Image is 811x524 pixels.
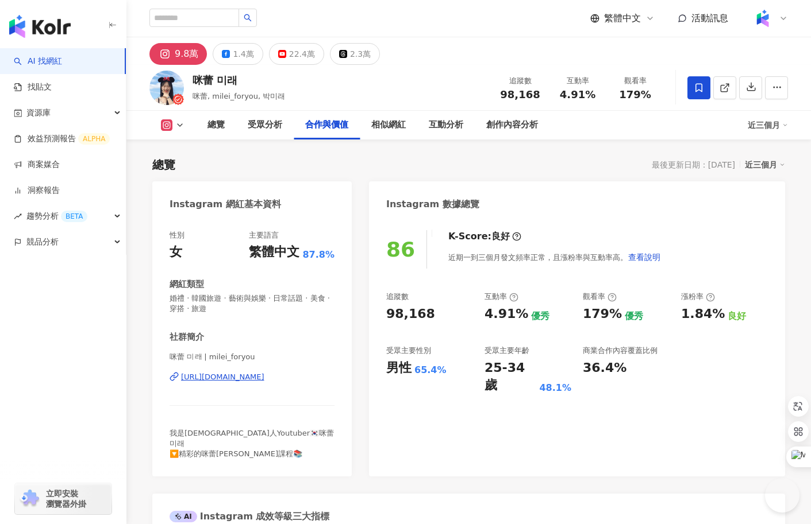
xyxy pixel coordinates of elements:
img: chrome extension [18,490,41,508]
div: 98,168 [386,305,435,323]
div: 優秀 [531,310,549,323]
span: 活動訊息 [691,13,728,24]
div: 受眾主要性別 [386,346,431,356]
button: 9.8萬 [149,43,207,65]
div: 社群簡介 [170,331,204,343]
div: 受眾分析 [248,118,282,132]
div: 良好 [728,310,746,323]
button: 查看說明 [628,246,661,269]
img: KOL Avatar [149,71,184,105]
span: rise [14,212,22,220]
span: 我是[DEMOGRAPHIC_DATA]人Youtuber🇰🇷咪蕾 미래 🔽精彩的咪蕾[PERSON_NAME]課程📚 [170,429,334,458]
div: 男性 [386,359,412,377]
a: 效益預測報告ALPHA [14,133,110,145]
span: 179% [619,89,651,100]
span: 4.91% [560,89,595,100]
div: 65.4% [414,364,447,376]
div: 受眾主要年齡 [485,346,529,356]
div: 女 [170,243,182,261]
div: 創作內容分析 [486,118,538,132]
a: chrome extension立即安裝 瀏覽器外掛 [15,483,112,514]
a: [URL][DOMAIN_NAME] [170,372,335,382]
div: 繁體中文 [249,243,299,261]
span: 查看說明 [628,253,660,262]
div: 咪蕾 미래 [193,73,285,87]
div: 近三個月 [748,116,788,134]
div: 互動率 [556,75,599,87]
div: 4.91% [485,305,528,323]
span: 趨勢分析 [26,203,87,229]
div: 相似網紅 [371,118,406,132]
img: Kolr%20app%20icon%20%281%29.png [752,7,774,29]
div: 總覽 [152,157,175,173]
div: 86 [386,238,415,261]
div: 2.3萬 [350,46,371,62]
span: 咪蕾 미래 | milei_foryou [170,352,335,362]
div: 48.1% [539,382,571,394]
div: 9.8萬 [175,46,198,62]
iframe: Help Scout Beacon - Open [765,478,800,513]
div: 性別 [170,230,185,240]
div: 網紅類型 [170,278,204,290]
div: 商業合作內容覆蓋比例 [583,346,658,356]
span: 繁體中文 [604,12,641,25]
div: 22.4萬 [289,46,315,62]
span: 咪蕾, milei_foryou, 박미래 [193,92,285,100]
span: 資源庫 [26,100,51,126]
a: 洞察報告 [14,185,60,196]
div: 良好 [491,230,510,243]
span: 競品分析 [26,229,59,255]
span: search [244,14,252,22]
span: 87.8% [302,249,335,261]
div: 1.4萬 [233,46,253,62]
div: [URL][DOMAIN_NAME] [181,372,264,382]
div: 漲粉率 [681,292,715,302]
div: 近三個月 [745,157,785,172]
div: BETA [61,211,87,222]
div: 互動率 [485,292,518,302]
div: 最後更新日期：[DATE] [652,160,735,169]
div: 觀看率 [583,292,617,302]
div: 優秀 [625,310,643,323]
div: 合作與價值 [305,118,348,132]
div: 主要語言 [249,230,279,240]
button: 1.4萬 [213,43,263,65]
div: 追蹤數 [386,292,409,302]
div: 總覽 [207,118,225,132]
div: K-Score : [448,230,521,243]
div: AI [170,511,197,522]
div: 36.4% [583,359,626,377]
button: 2.3萬 [330,43,380,65]
div: 近期一到三個月發文頻率正常，且漲粉率與互動率高。 [448,246,661,269]
div: 1.84% [681,305,725,323]
div: Instagram 數據總覽 [386,198,479,211]
a: 找貼文 [14,81,52,93]
div: 追蹤數 [498,75,542,87]
span: 98,168 [500,88,540,100]
div: Instagram 網紅基本資料 [170,198,281,211]
a: 商案媒合 [14,159,60,170]
span: 婚禮 · 韓國旅遊 · 藝術與娛樂 · 日常話題 · 美食 · 穿搭 · 旅遊 [170,293,335,314]
img: logo [9,15,71,38]
div: 25-34 歲 [485,359,536,395]
button: 22.4萬 [269,43,324,65]
div: Instagram 成效等級三大指標 [170,510,329,523]
div: 179% [583,305,622,323]
div: 互動分析 [429,118,463,132]
div: 觀看率 [613,75,657,87]
span: 立即安裝 瀏覽器外掛 [46,488,86,509]
a: searchAI 找網紅 [14,56,62,67]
